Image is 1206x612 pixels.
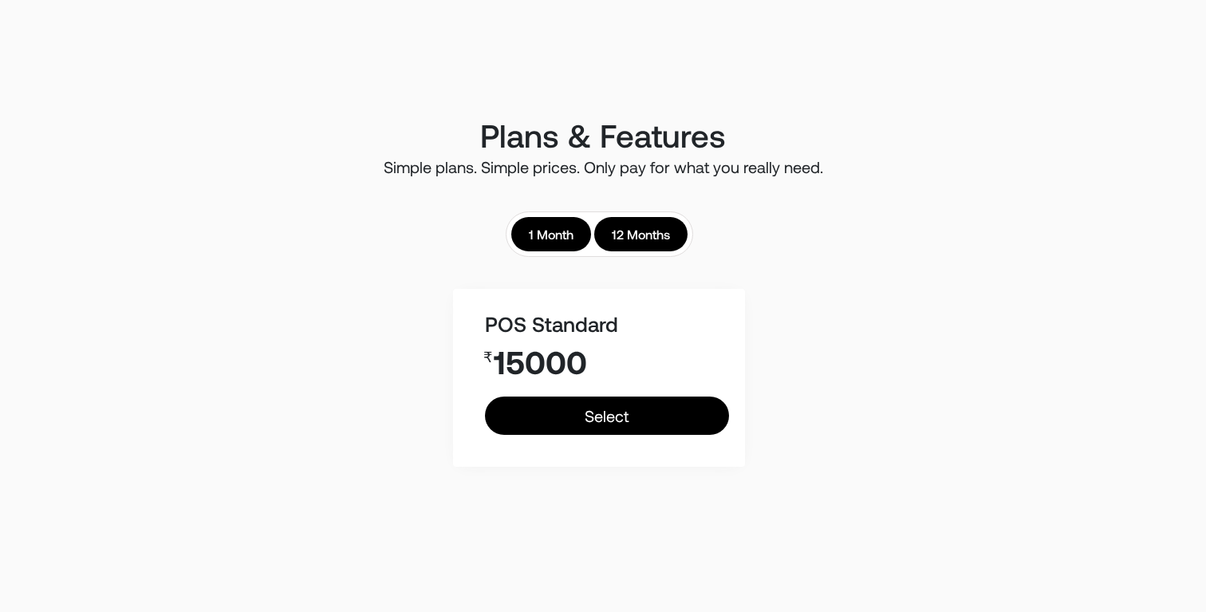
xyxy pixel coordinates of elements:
[483,349,492,366] p: ₹
[485,311,728,336] h2: POS Standard
[485,397,728,435] a: Select
[178,116,1028,154] h1: Plans & Features
[485,342,728,381] h6: 15000
[511,217,591,251] a: 1 Month
[178,160,1028,174] p: Simple plans. Simple prices. Only pay for what you really need.
[594,217,688,251] a: 12 Months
